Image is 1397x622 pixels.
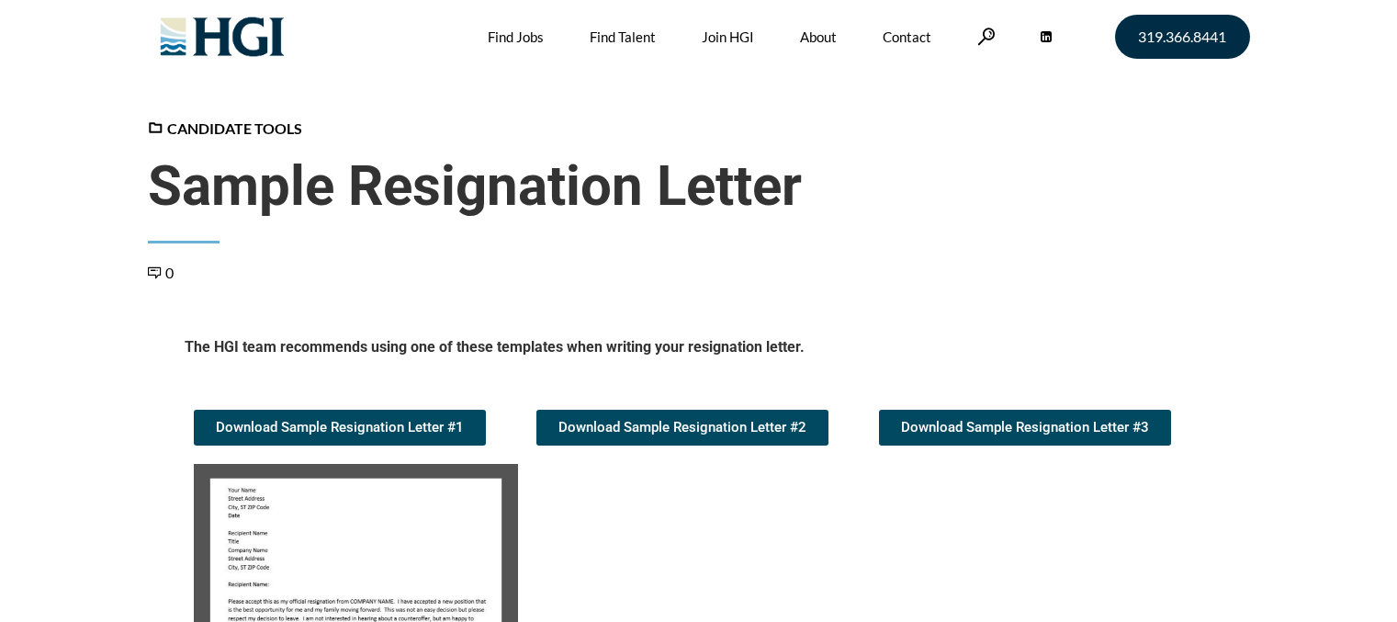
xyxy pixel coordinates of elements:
h5: The HGI team recommends using one of these templates when writing your resignation letter. [185,337,1213,364]
a: 0 [148,264,174,281]
span: Download Sample Resignation Letter #3 [901,421,1149,435]
span: Sample Resignation Letter [148,153,1250,220]
span: 319.366.8441 [1138,29,1226,44]
a: Download Sample Resignation Letter #1 [194,410,486,446]
span: Download Sample Resignation Letter #1 [216,421,464,435]
span: Download Sample Resignation Letter #2 [558,421,806,435]
a: Search [977,28,996,45]
a: Download Sample Resignation Letter #3 [879,410,1171,446]
a: 319.366.8441 [1115,15,1250,59]
a: Download Sample Resignation Letter #2 [536,410,828,446]
a: Candidate Tools [148,119,302,137]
